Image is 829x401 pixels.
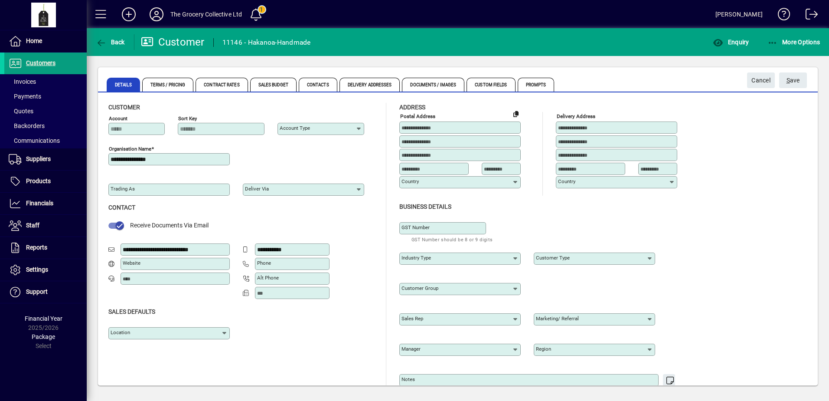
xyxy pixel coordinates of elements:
span: Enquiry [713,39,749,46]
span: Quotes [9,108,33,115]
mat-label: Organisation name [109,146,151,152]
mat-label: Trading as [111,186,135,192]
mat-label: Manager [401,346,421,352]
button: Back [94,34,127,50]
span: Customer [108,104,140,111]
mat-label: Industry type [401,255,431,261]
span: Terms / Pricing [142,78,194,92]
mat-label: Region [536,346,551,352]
a: Quotes [4,104,87,118]
span: Cancel [751,73,770,88]
span: Custom Fields [467,78,515,92]
span: Contract Rates [196,78,248,92]
mat-hint: GST Number should be 8 or 9 digits [411,234,493,244]
span: Sales Budget [250,78,297,92]
span: Reports [26,244,47,251]
span: S [787,77,790,84]
a: Backorders [4,118,87,133]
span: Financial Year [25,315,62,322]
span: Home [26,37,42,44]
app-page-header-button: Back [87,34,134,50]
span: Delivery Addresses [339,78,400,92]
a: Products [4,171,87,192]
button: Copy to Delivery address [509,107,523,121]
span: Back [96,39,125,46]
a: Support [4,281,87,303]
button: Profile [143,7,170,22]
button: More Options [765,34,822,50]
span: Package [32,333,55,340]
mat-label: Deliver via [245,186,269,192]
a: Logout [799,2,818,30]
span: Address [399,104,425,111]
a: Home [4,30,87,52]
span: Customers [26,59,55,66]
mat-label: Country [401,178,419,184]
a: Settings [4,259,87,281]
button: Cancel [747,72,775,88]
span: More Options [767,39,820,46]
span: Staff [26,222,39,229]
span: Financials [26,200,53,207]
span: Sales defaults [108,308,155,315]
a: Communications [4,133,87,148]
button: Save [779,72,807,88]
span: Details [107,78,140,92]
span: Backorders [9,122,45,129]
div: 11146 - Hakanoa-Handmade [222,36,311,49]
span: ave [787,73,800,88]
div: The Grocery Collective Ltd [170,7,242,21]
span: Support [26,288,48,295]
a: Invoices [4,74,87,89]
mat-label: Marketing/ Referral [536,316,579,322]
mat-label: GST Number [401,224,430,230]
mat-label: Alt Phone [257,275,279,281]
span: Communications [9,137,60,144]
mat-label: Website [123,260,140,266]
span: Payments [9,93,41,100]
a: Financials [4,193,87,214]
mat-label: Account Type [280,125,310,131]
span: Prompts [518,78,555,92]
button: Add [115,7,143,22]
mat-label: Notes [401,376,415,382]
span: Documents / Images [402,78,464,92]
a: Knowledge Base [771,2,790,30]
mat-label: Country [558,178,575,184]
span: Suppliers [26,155,51,162]
span: Products [26,177,51,184]
mat-label: Sort key [178,115,197,122]
mat-label: Account [109,115,127,122]
span: Invoices [9,78,36,85]
a: Suppliers [4,148,87,170]
button: Enquiry [711,34,751,50]
mat-label: Phone [257,260,271,266]
div: [PERSON_NAME] [715,7,763,21]
mat-label: Location [111,329,130,335]
span: Contact [108,204,135,211]
a: Reports [4,237,87,259]
a: Payments [4,89,87,104]
span: Business details [399,203,451,210]
a: Staff [4,215,87,237]
span: Receive Documents Via Email [130,222,209,229]
mat-label: Sales rep [401,316,423,322]
mat-label: Customer type [536,255,570,261]
span: Settings [26,266,48,273]
div: Customer [141,35,205,49]
mat-label: Customer group [401,285,438,291]
span: Contacts [299,78,337,92]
